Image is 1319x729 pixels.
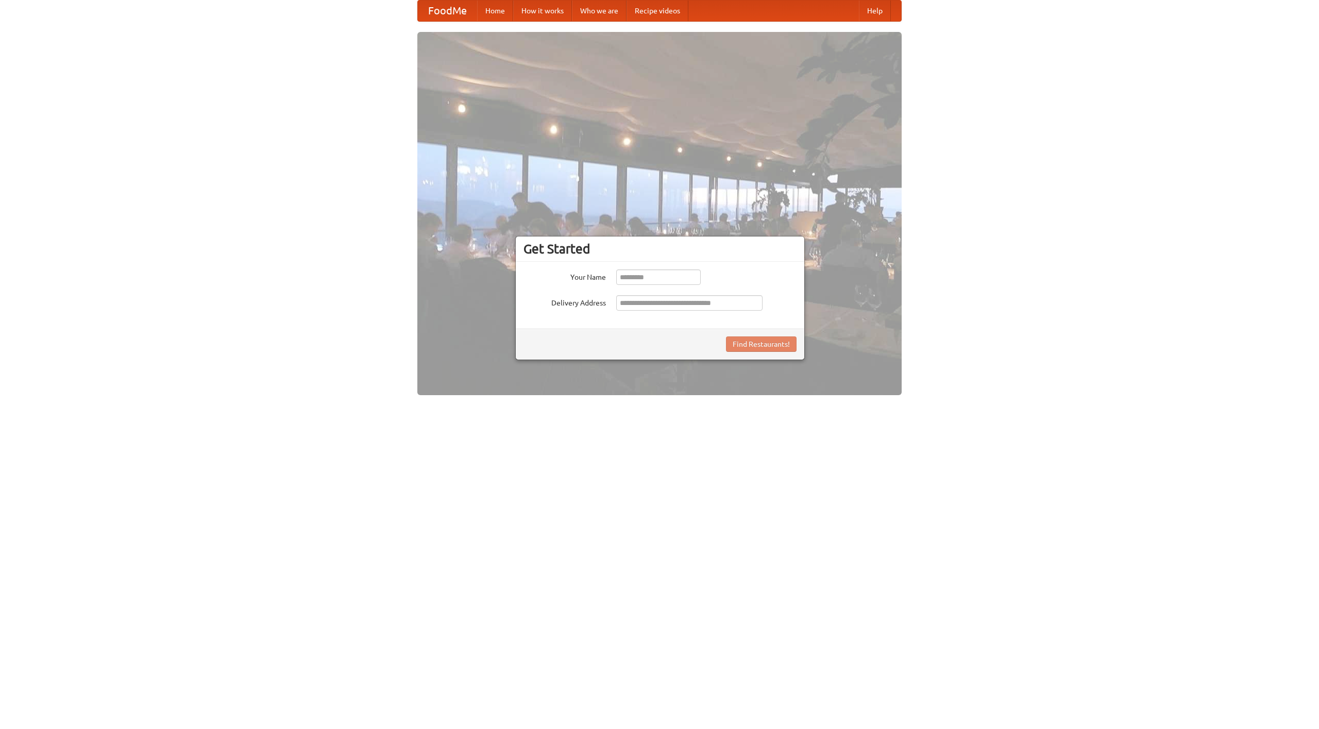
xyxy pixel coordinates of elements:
a: FoodMe [418,1,477,21]
a: Help [859,1,891,21]
a: Who we are [572,1,627,21]
label: Delivery Address [523,295,606,308]
h3: Get Started [523,241,797,257]
label: Your Name [523,269,606,282]
a: Recipe videos [627,1,688,21]
a: How it works [513,1,572,21]
a: Home [477,1,513,21]
button: Find Restaurants! [726,336,797,352]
